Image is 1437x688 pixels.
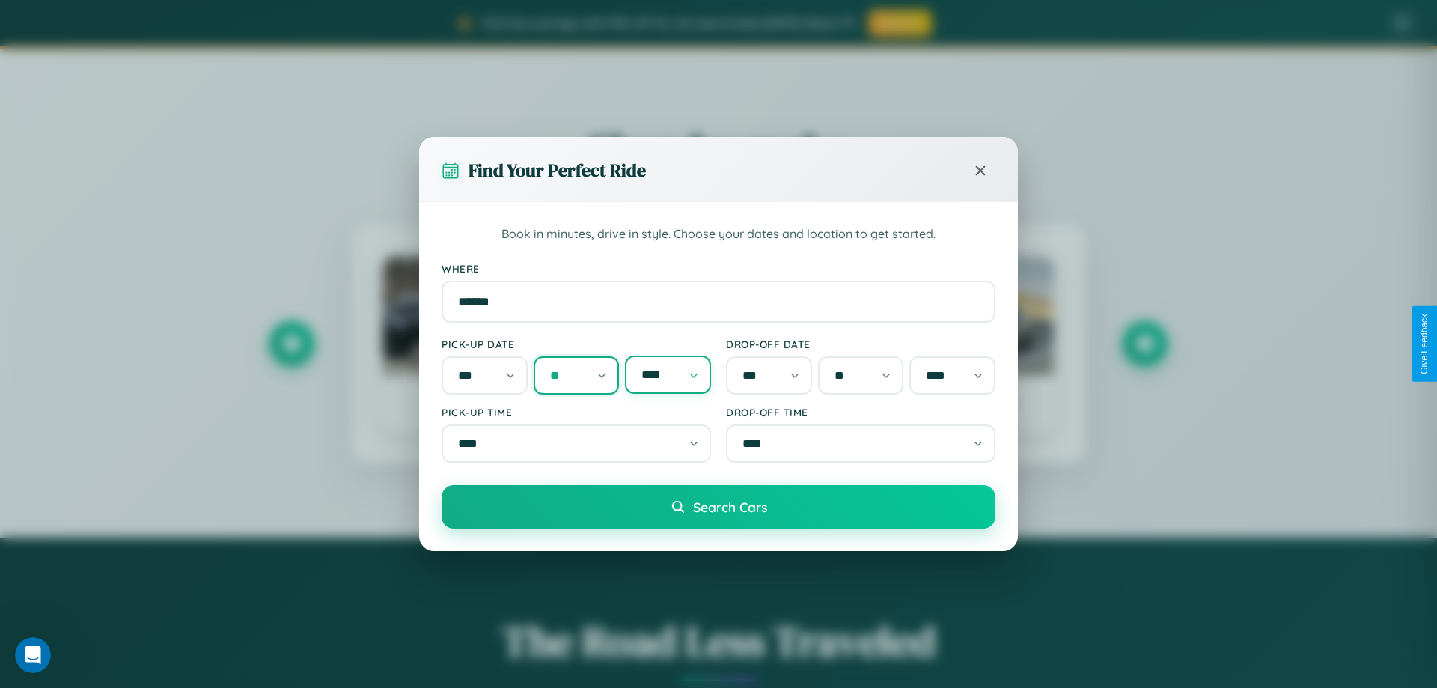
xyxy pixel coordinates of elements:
span: Search Cars [693,499,767,515]
label: Where [442,262,995,275]
label: Drop-off Time [726,406,995,418]
button: Search Cars [442,485,995,529]
h3: Find Your Perfect Ride [469,158,646,183]
p: Book in minutes, drive in style. Choose your dates and location to get started. [442,225,995,244]
label: Drop-off Date [726,338,995,350]
label: Pick-up Time [442,406,711,418]
label: Pick-up Date [442,338,711,350]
